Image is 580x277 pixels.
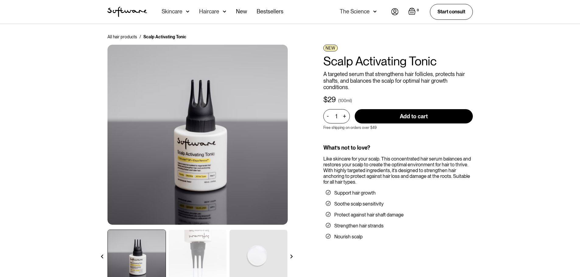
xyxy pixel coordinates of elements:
img: Software Logo [107,7,147,17]
div: What’s not to love? [323,144,473,151]
div: 0 [416,8,420,13]
p: Free shipping on orders over $49 [323,126,377,130]
a: Open empty cart [408,8,420,16]
a: All hair products [107,34,137,40]
div: $ [323,95,328,104]
li: Nourish scalp [326,234,470,240]
li: Protect against hair shaft damage [326,212,470,218]
li: Soothe scalp sensitivity [326,201,470,207]
div: NEW [323,45,338,51]
a: home [107,7,147,17]
div: (100ml) [338,98,352,104]
img: arrow down [373,9,377,15]
li: Support hair growth [326,190,470,196]
input: Add to cart [355,109,473,123]
div: Scalp Activating Tonic [143,34,186,40]
a: Start consult [430,4,473,19]
div: Skincare [162,9,182,15]
h1: Scalp Activating Tonic [323,54,473,68]
div: 29 [328,95,336,104]
li: Strengthen hair strands [326,223,470,229]
p: A targeted serum that strengthens hair follicles, protects hair shafts, and balances the scalp fo... [323,71,473,91]
img: arrow right [290,254,294,258]
div: The Science [340,9,370,15]
div: Haircare [199,9,219,15]
img: arrow down [223,9,226,15]
img: arrow down [186,9,189,15]
div: Like skincare for your scalp. This concentrated hair serum balances and restores your scalp to cr... [323,156,473,185]
div: - [327,113,331,119]
div: / [139,34,141,40]
div: + [341,113,348,120]
img: arrow left [100,254,104,258]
